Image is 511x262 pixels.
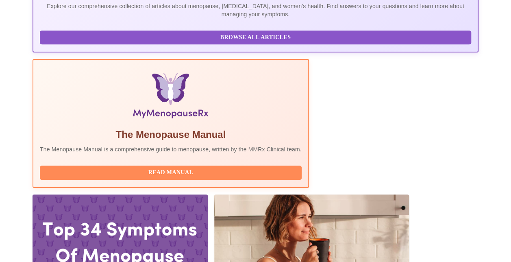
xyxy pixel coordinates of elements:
[40,166,302,180] button: Read Manual
[40,168,304,175] a: Read Manual
[48,168,294,178] span: Read Manual
[81,73,260,122] img: Menopause Manual
[40,31,471,45] button: Browse All Articles
[40,128,302,141] h5: The Menopause Manual
[40,145,302,153] p: The Menopause Manual is a comprehensive guide to menopause, written by the MMRx Clinical team.
[40,2,471,18] p: Explore our comprehensive collection of articles about menopause, [MEDICAL_DATA], and women's hea...
[48,33,463,43] span: Browse All Articles
[40,33,473,40] a: Browse All Articles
